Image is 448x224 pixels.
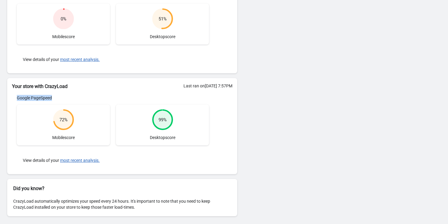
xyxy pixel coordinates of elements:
[17,95,209,101] div: Google PageSpeed
[17,50,209,68] div: View details of your
[61,16,66,22] div: 0 %
[116,104,209,145] div: Desktop score
[12,83,232,90] h2: Your store with CrazyLoad
[17,104,110,145] div: Mobile score
[183,83,232,89] div: Last ran on [DATE] 7:57PM
[116,4,209,44] div: Desktop score
[60,57,100,62] button: most recent analysis.
[159,16,167,22] div: 51 %
[7,192,237,216] div: CrazyLoad automatically optimizes your speed every 24 hours. It's important to note that you need...
[60,158,100,163] button: most recent analysis.
[17,151,209,169] div: View details of your
[17,4,110,44] div: Mobile score
[59,117,68,123] div: 72 %
[159,117,167,123] div: 99 %
[13,185,231,192] h2: Did you know?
